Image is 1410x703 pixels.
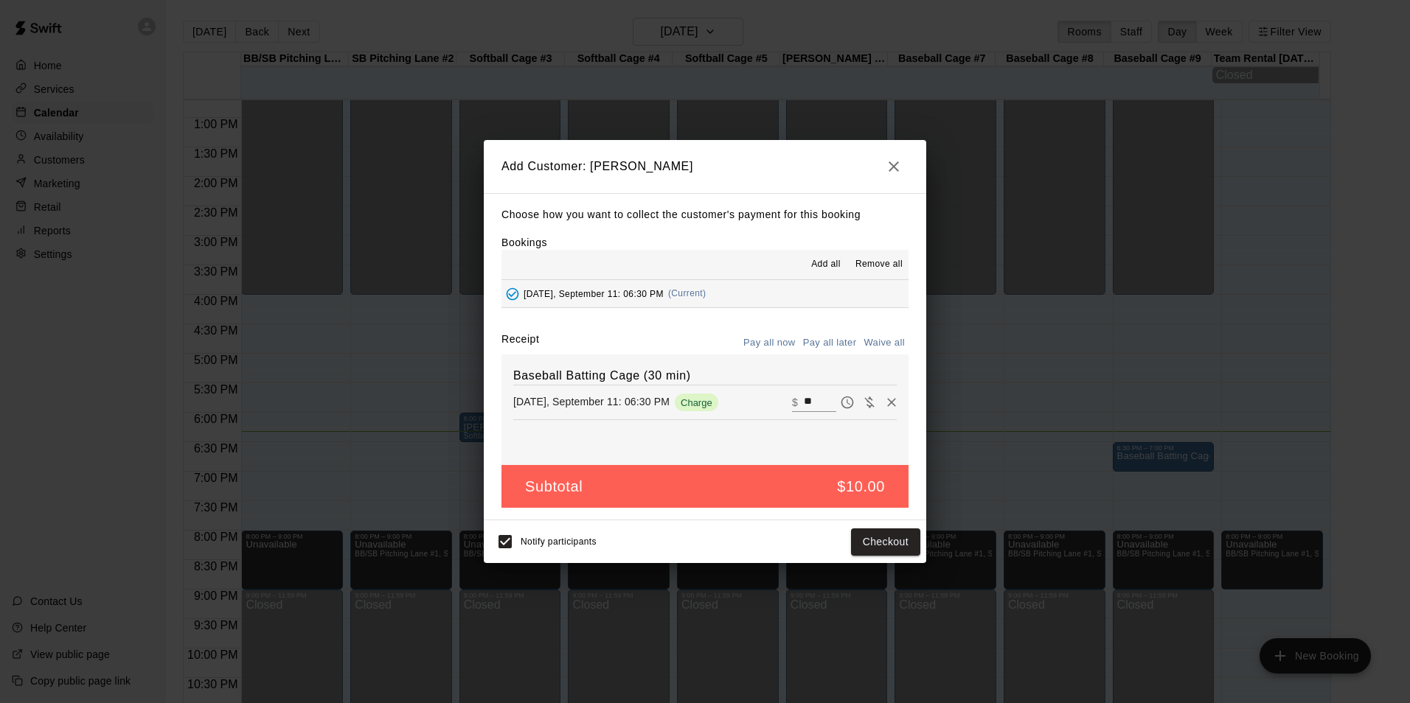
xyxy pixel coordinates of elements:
[501,332,539,354] label: Receipt
[501,237,547,248] label: Bookings
[837,477,885,497] h5: $10.00
[501,206,909,224] p: Choose how you want to collect the customer's payment for this booking
[855,257,903,272] span: Remove all
[851,528,920,556] button: Checkout
[799,332,861,354] button: Pay all later
[860,332,909,354] button: Waive all
[811,257,841,272] span: Add all
[513,366,897,385] h6: Baseball Batting Cage (30 min)
[740,332,799,354] button: Pay all now
[484,140,926,193] h2: Add Customer: [PERSON_NAME]
[501,283,524,305] button: Added - Collect Payment
[521,537,597,548] span: Notify participants
[881,391,903,413] button: Remove
[802,253,850,276] button: Add all
[513,394,670,409] p: [DATE], September 11: 06:30 PM
[525,477,583,497] h5: Subtotal
[675,397,718,408] span: Charge
[836,395,858,408] span: Pay later
[792,395,798,410] p: $
[668,288,706,298] span: (Current)
[501,280,909,307] button: Added - Collect Payment[DATE], September 11: 06:30 PM(Current)
[524,288,664,298] span: [DATE], September 11: 06:30 PM
[850,253,909,276] button: Remove all
[858,395,881,408] span: Waive payment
